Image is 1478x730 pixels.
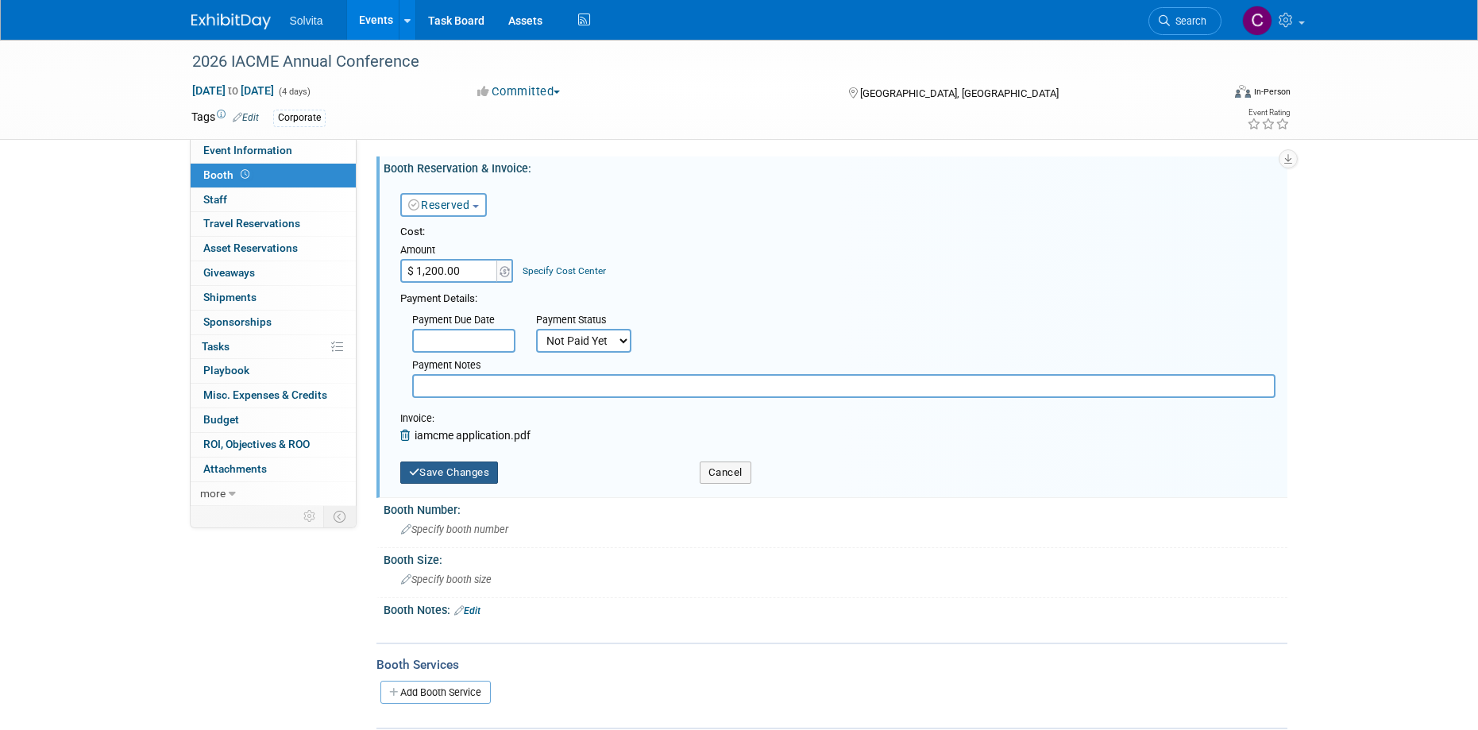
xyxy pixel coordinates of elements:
[191,482,356,506] a: more
[412,313,512,329] div: Payment Due Date
[203,438,310,450] span: ROI, Objectives & ROO
[384,598,1287,619] div: Booth Notes:
[203,462,267,475] span: Attachments
[277,87,311,97] span: (4 days)
[290,14,323,27] span: Solvita
[376,656,1287,674] div: Booth Services
[233,112,259,123] a: Edit
[191,384,356,407] a: Misc. Expenses & Credits
[203,413,239,426] span: Budget
[191,433,356,457] a: ROI, Objectives & ROO
[384,548,1287,568] div: Booth Size:
[700,462,751,484] button: Cancel
[400,411,531,427] div: Invoice:
[191,359,356,383] a: Playbook
[203,217,300,230] span: Travel Reservations
[323,506,356,527] td: Toggle Event Tabs
[472,83,566,100] button: Committed
[191,261,356,285] a: Giveaways
[1128,83,1291,106] div: Event Format
[191,109,259,127] td: Tags
[380,681,491,704] a: Add Booth Service
[1235,85,1251,98] img: Format-Inperson.png
[203,291,257,303] span: Shipments
[536,313,643,329] div: Payment Status
[191,188,356,212] a: Staff
[1170,15,1206,27] span: Search
[191,164,356,187] a: Booth
[1247,109,1290,117] div: Event Rating
[187,48,1198,76] div: 2026 IACME Annual Conference
[400,193,487,217] button: Reserved
[400,462,499,484] button: Save Changes
[191,14,271,29] img: ExhibitDay
[191,458,356,481] a: Attachments
[401,574,492,585] span: Specify booth size
[454,605,480,616] a: Edit
[400,288,1275,307] div: Payment Details:
[203,168,253,181] span: Booth
[203,388,327,401] span: Misc. Expenses & Credits
[408,199,470,211] a: Reserved
[400,243,515,259] div: Amount
[202,340,230,353] span: Tasks
[523,265,606,276] a: Specify Cost Center
[401,523,508,535] span: Specify booth number
[191,237,356,261] a: Asset Reservations
[191,212,356,236] a: Travel Reservations
[203,266,255,279] span: Giveaways
[191,311,356,334] a: Sponsorships
[860,87,1059,99] span: [GEOGRAPHIC_DATA], [GEOGRAPHIC_DATA]
[384,156,1287,176] div: Booth Reservation & Invoice:
[384,498,1287,518] div: Booth Number:
[400,225,1275,240] div: Cost:
[203,144,292,156] span: Event Information
[237,168,253,180] span: Booth not reserved yet
[191,408,356,432] a: Budget
[400,429,415,442] a: Remove Attachment
[1148,7,1221,35] a: Search
[191,335,356,359] a: Tasks
[203,241,298,254] span: Asset Reservations
[203,193,227,206] span: Staff
[203,364,249,377] span: Playbook
[226,84,241,97] span: to
[200,487,226,500] span: more
[203,315,272,328] span: Sponsorships
[191,286,356,310] a: Shipments
[1242,6,1272,36] img: Cindy Miller
[415,429,531,442] span: iamcme application.pdf
[191,139,356,163] a: Event Information
[191,83,275,98] span: [DATE] [DATE]
[273,110,326,126] div: Corporate
[412,358,1275,374] div: Payment Notes
[296,506,324,527] td: Personalize Event Tab Strip
[1253,86,1291,98] div: In-Person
